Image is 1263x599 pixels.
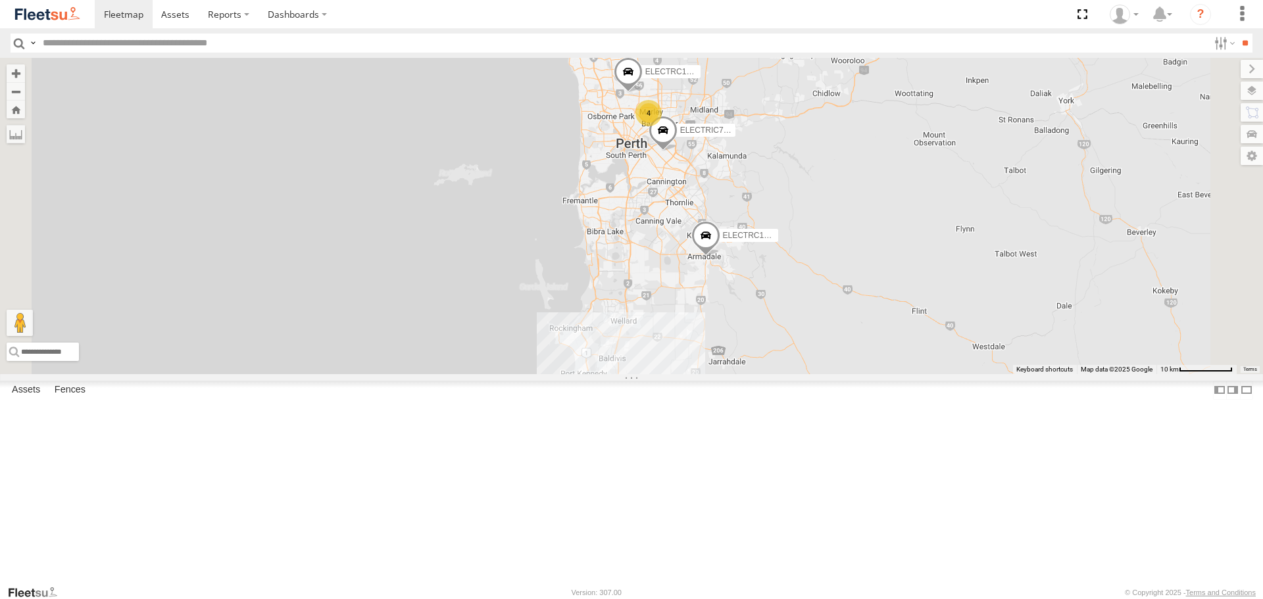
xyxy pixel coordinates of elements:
[1156,365,1237,374] button: Map Scale: 10 km per 78 pixels
[1160,366,1179,373] span: 10 km
[5,381,47,400] label: Assets
[1243,366,1257,371] a: Terms (opens in new tab)
[7,64,25,82] button: Zoom in
[1016,365,1073,374] button: Keyboard shortcuts
[1213,381,1226,400] label: Dock Summary Table to the Left
[7,82,25,101] button: Zoom out
[13,5,82,23] img: fleetsu-logo-horizontal.svg
[1240,381,1253,400] label: Hide Summary Table
[1226,381,1239,400] label: Dock Summary Table to the Right
[48,381,92,400] label: Fences
[1186,588,1256,596] a: Terms and Conditions
[7,125,25,143] label: Measure
[1081,366,1152,373] span: Map data ©2025 Google
[1125,588,1256,596] div: © Copyright 2025 -
[1190,4,1211,25] i: ?
[723,231,841,241] span: ELECTRC16 - [PERSON_NAME]
[1105,5,1143,24] div: Wayne Betts
[572,588,622,596] div: Version: 307.00
[635,100,662,126] div: 4
[7,101,25,118] button: Zoom Home
[645,68,763,77] span: ELECTRC12 - [PERSON_NAME]
[680,126,795,135] span: ELECTRIC7 - [PERSON_NAME]
[7,310,33,336] button: Drag Pegman onto the map to open Street View
[7,586,68,599] a: Visit our Website
[1209,34,1237,53] label: Search Filter Options
[28,34,38,53] label: Search Query
[1241,147,1263,165] label: Map Settings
